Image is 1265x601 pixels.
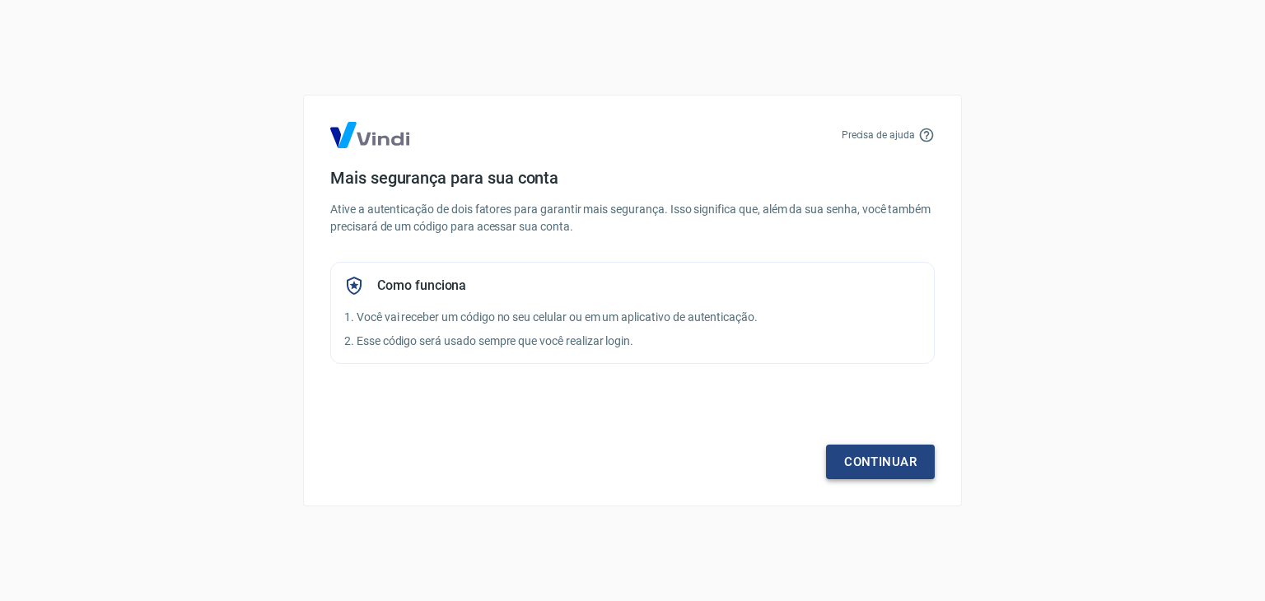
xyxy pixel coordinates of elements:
[344,309,921,326] p: 1. Você vai receber um código no seu celular ou em um aplicativo de autenticação.
[344,333,921,350] p: 2. Esse código será usado sempre que você realizar login.
[842,128,915,142] p: Precisa de ajuda
[330,122,409,148] img: Logo Vind
[330,168,935,188] h4: Mais segurança para sua conta
[330,201,935,235] p: Ative a autenticação de dois fatores para garantir mais segurança. Isso significa que, além da su...
[377,277,466,294] h5: Como funciona
[826,445,935,479] a: Continuar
